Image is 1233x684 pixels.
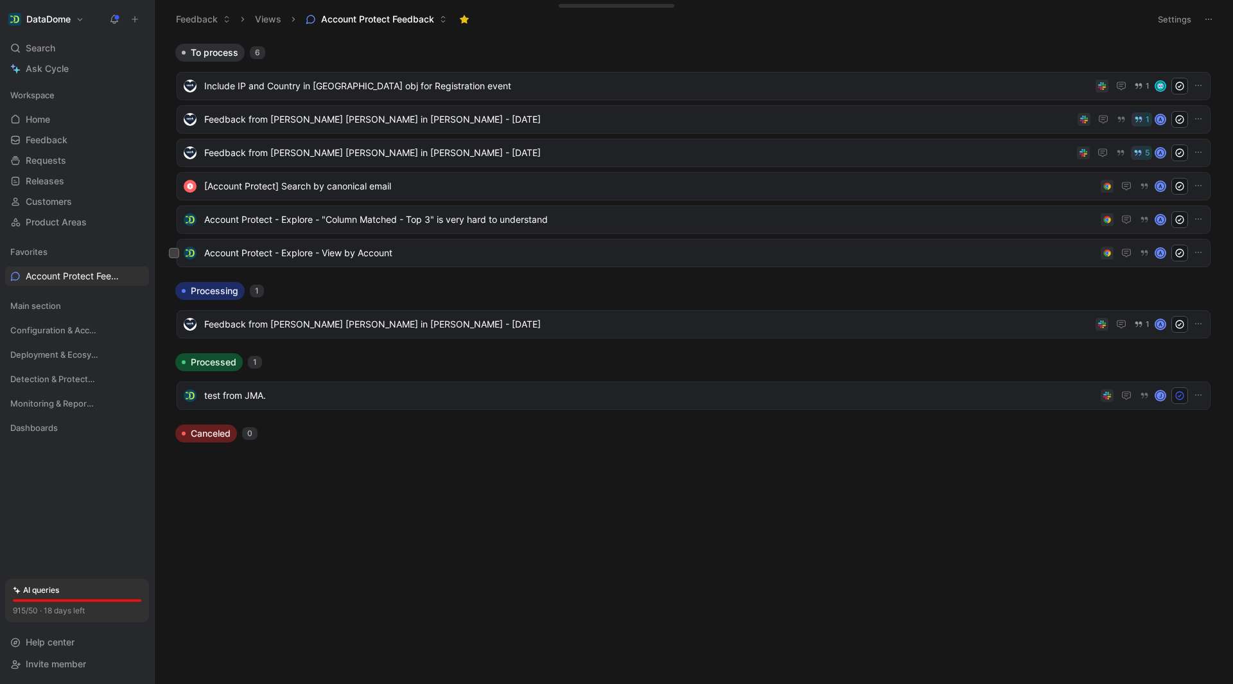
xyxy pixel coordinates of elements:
[10,89,55,101] span: Workspace
[191,427,231,440] span: Canceled
[184,80,197,92] img: logo
[204,179,1096,194] span: [Account Protect] Search by canonical email
[10,397,97,410] span: Monitoring & Reporting
[1146,320,1150,328] span: 1
[1156,182,1165,191] div: A
[5,369,149,389] div: Detection & Protection
[8,13,21,26] img: DataDome
[191,356,236,369] span: Processed
[204,317,1090,332] span: Feedback from [PERSON_NAME] [PERSON_NAME] in [PERSON_NAME] - [DATE]
[184,113,197,126] img: logo
[184,213,197,226] img: logo
[170,282,1217,343] div: Processing1
[1156,82,1165,91] img: avatar
[26,270,120,283] span: Account Protect Feedback
[5,394,149,417] div: Monitoring & Reporting
[5,296,149,315] div: Main section
[5,85,149,105] div: Workspace
[5,320,149,340] div: Configuration & Access
[321,13,434,26] span: Account Protect Feedback
[184,318,197,331] img: logo
[1156,115,1165,124] div: A
[1132,112,1152,127] button: 1
[175,353,243,371] button: Processed
[5,369,149,392] div: Detection & Protection
[10,348,98,361] span: Deployment & Ecosystem
[5,267,149,286] a: Account Protect Feedback
[26,13,71,25] h1: DataDome
[26,658,86,669] span: Invite member
[5,192,149,211] a: Customers
[5,171,149,191] a: Releases
[5,213,149,232] a: Product Areas
[1156,148,1165,157] div: A
[249,10,287,29] button: Views
[204,212,1096,227] span: Account Protect - Explore - "Column Matched - Top 3" is very hard to understand
[10,299,61,312] span: Main section
[10,324,97,337] span: Configuration & Access
[26,636,74,647] span: Help center
[177,206,1211,234] a: logoAccount Protect - Explore - "Column Matched - Top 3" is very hard to understandA
[184,146,197,159] img: logo
[5,654,149,674] div: Invite member
[250,285,264,297] div: 1
[248,356,262,369] div: 1
[175,282,245,300] button: Processing
[26,134,67,146] span: Feedback
[184,180,197,193] img: logo
[5,418,149,441] div: Dashboards
[175,425,237,443] button: Canceled
[204,388,1096,403] span: test from JMA.
[170,10,236,29] button: Feedback
[177,72,1211,100] a: logoInclude IP and Country in [GEOGRAPHIC_DATA] obj for Registration event1avatar
[204,145,1072,161] span: Feedback from [PERSON_NAME] [PERSON_NAME] in [PERSON_NAME] - [DATE]
[204,245,1096,261] span: Account Protect - Explore - View by Account
[10,373,96,385] span: Detection & Protection
[26,40,55,56] span: Search
[26,195,72,208] span: Customers
[5,345,149,364] div: Deployment & Ecosystem
[26,113,50,126] span: Home
[1131,146,1152,160] button: 5
[1145,149,1150,157] span: 5
[1156,391,1165,400] div: J
[5,59,149,78] a: Ask Cycle
[1156,320,1165,329] div: A
[26,154,66,167] span: Requests
[5,320,149,344] div: Configuration & Access
[10,421,58,434] span: Dashboards
[1132,317,1152,331] button: 1
[5,110,149,129] a: Home
[5,633,149,652] div: Help center
[177,105,1211,134] a: logoFeedback from [PERSON_NAME] [PERSON_NAME] in [PERSON_NAME] - [DATE]1A
[191,46,238,59] span: To process
[170,353,1217,414] div: Processed1
[250,46,265,59] div: 6
[300,10,453,29] button: Account Protect Feedback
[5,130,149,150] a: Feedback
[13,604,85,617] div: 915/50 · 18 days left
[26,61,69,76] span: Ask Cycle
[26,216,87,229] span: Product Areas
[204,78,1090,94] span: Include IP and Country in [GEOGRAPHIC_DATA] obj for Registration event
[204,112,1072,127] span: Feedback from [PERSON_NAME] [PERSON_NAME] in [PERSON_NAME] - [DATE]
[1146,82,1150,90] span: 1
[1156,249,1165,258] div: A
[177,310,1211,338] a: logoFeedback from [PERSON_NAME] [PERSON_NAME] in [PERSON_NAME] - [DATE]1A
[175,44,245,62] button: To process
[5,39,149,58] div: Search
[5,242,149,261] div: Favorites
[170,425,1217,453] div: Canceled0
[177,172,1211,200] a: logo[Account Protect] Search by canonical emailA
[177,239,1211,267] a: logoAccount Protect - Explore - View by AccountA
[1156,215,1165,224] div: A
[184,389,197,402] img: logo
[26,175,64,188] span: Releases
[170,44,1217,272] div: To process6
[5,296,149,319] div: Main section
[242,427,258,440] div: 0
[191,285,238,297] span: Processing
[5,345,149,368] div: Deployment & Ecosystem
[5,151,149,170] a: Requests
[5,418,149,437] div: Dashboards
